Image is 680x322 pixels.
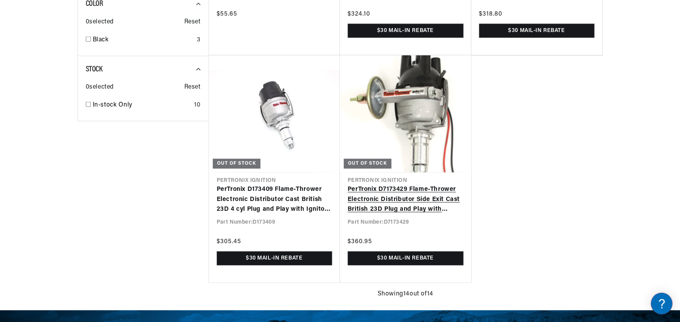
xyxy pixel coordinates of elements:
a: Black [93,35,194,45]
div: Ignition Products [8,54,148,62]
span: Reset [184,82,201,93]
div: 3 [197,35,201,45]
a: Payment, Pricing, and Promotions FAQ [8,195,148,207]
a: Orders FAQ [8,163,148,175]
div: Shipping [8,119,148,126]
a: PerTronix D7173429 Flame-Thrower Electronic Distributor Side Exit Cast British 23D Plug and Play ... [348,185,463,215]
a: In-stock Only [93,100,191,110]
span: Stock [86,66,102,73]
a: PerTronix D173409 Flame-Thrower Electronic Distributor Cast British 23D 4 cyl Plug and Play with ... [217,185,332,215]
span: 0 selected [86,82,114,93]
a: Shipping FAQs [8,131,148,143]
div: 10 [194,100,200,110]
a: FAQs [8,99,148,111]
div: JBA Performance Exhaust [8,86,148,94]
div: Payment, Pricing, and Promotions [8,183,148,190]
span: Reset [184,17,201,27]
a: POWERED BY ENCHANT [107,225,150,232]
span: 0 selected [86,17,114,27]
a: FAQ [8,66,148,78]
span: Showing 14 out of 14 [377,289,433,299]
button: Contact Us [8,209,148,222]
div: Orders [8,151,148,158]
